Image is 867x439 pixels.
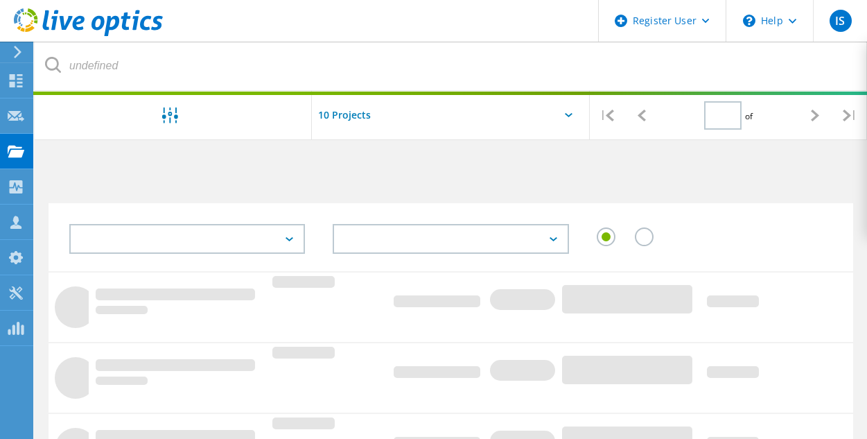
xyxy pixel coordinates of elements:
div: | [832,91,867,140]
div: | [590,91,624,140]
span: IS [835,15,845,26]
a: Live Optics Dashboard [14,29,163,39]
svg: \n [743,15,755,27]
span: of [745,110,753,122]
